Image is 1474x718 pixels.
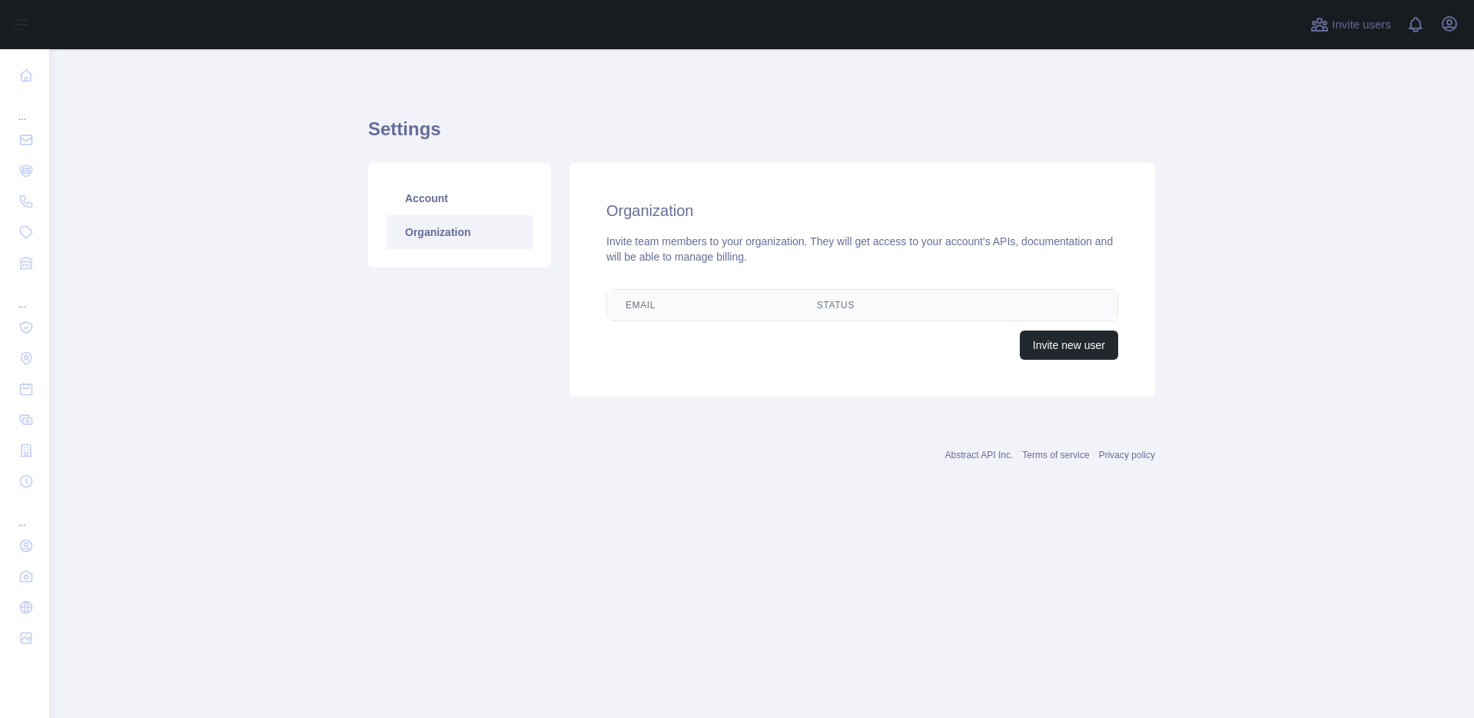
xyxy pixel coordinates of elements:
[12,92,37,123] div: ...
[12,280,37,311] div: ...
[1307,12,1394,37] button: Invite users
[606,200,1118,221] h2: Organization
[1099,450,1155,460] a: Privacy policy
[1332,16,1391,34] span: Invite users
[1020,331,1118,360] button: Invite new user
[945,450,1014,460] a: Abstract API Inc.
[606,234,1118,264] div: Invite team members to your organization. They will get access to your account's APIs, documentat...
[12,498,37,529] div: ...
[1022,450,1089,460] a: Terms of service
[368,117,1155,154] h1: Settings
[387,215,533,249] a: Organization
[798,290,1012,321] th: Status
[607,290,798,321] th: Email
[387,181,533,215] a: Account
